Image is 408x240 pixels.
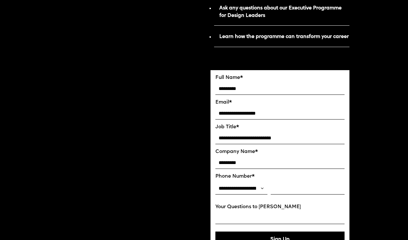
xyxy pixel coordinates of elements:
[215,75,345,81] label: Full Name
[215,204,345,210] label: Your Questions to [PERSON_NAME]
[215,124,345,130] label: Job Title
[219,6,342,18] strong: Ask any questions about our Executive Programme for Design Leaders
[219,34,349,39] strong: Learn how the programme can transform your career
[215,174,345,180] label: Phone Number
[215,149,345,155] label: Company Name
[215,100,345,106] label: Email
